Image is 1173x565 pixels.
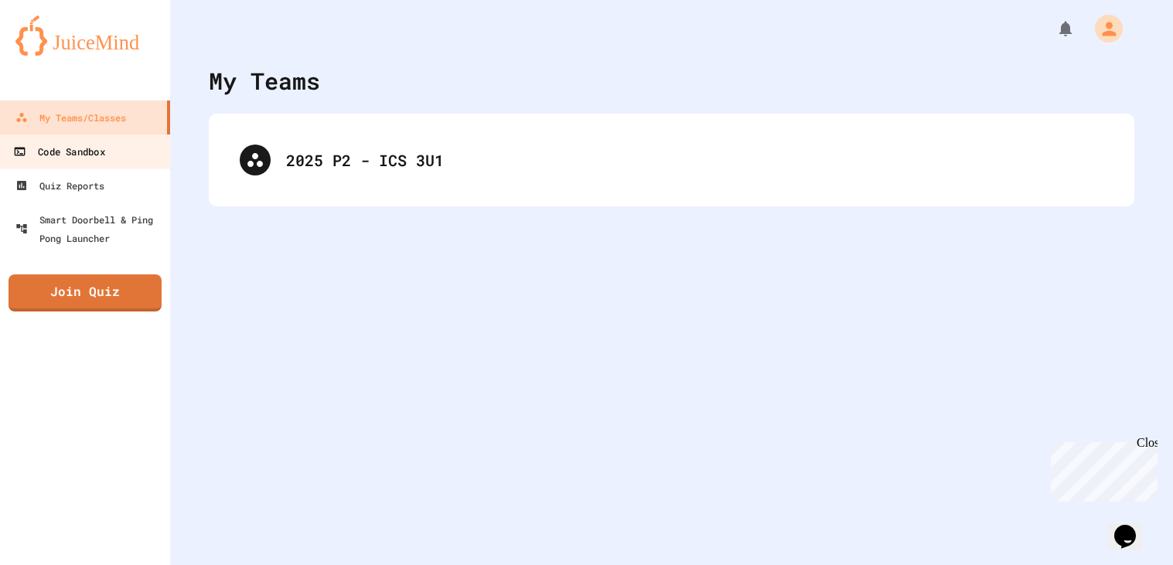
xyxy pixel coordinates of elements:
iframe: chat widget [1045,436,1158,502]
img: logo-orange.svg [15,15,155,56]
iframe: chat widget [1108,503,1158,550]
div: 2025 P2 - ICS 3U1 [224,129,1119,191]
div: Quiz Reports [15,176,104,195]
div: My Teams/Classes [15,108,126,127]
div: Code Sandbox [13,142,104,162]
div: My Teams [209,63,320,98]
div: Chat with us now!Close [6,6,107,98]
div: My Account [1079,11,1127,46]
div: Smart Doorbell & Ping Pong Launcher [15,210,164,247]
a: Join Quiz [9,274,162,311]
div: 2025 P2 - ICS 3U1 [286,148,1103,172]
div: My Notifications [1028,15,1079,42]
